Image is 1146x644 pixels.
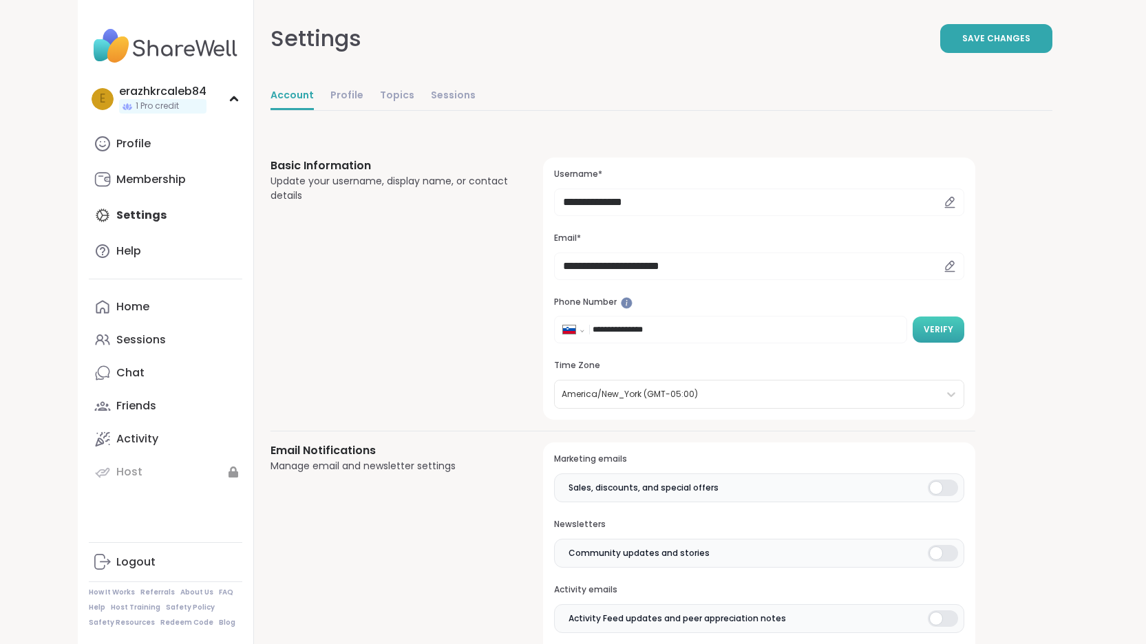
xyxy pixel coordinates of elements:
a: Help [89,235,242,268]
a: How It Works [89,588,135,597]
div: Activity [116,431,158,447]
h3: Activity emails [554,584,964,596]
span: Community updates and stories [569,547,710,559]
a: Topics [380,83,414,110]
div: erazhkrcaleb84 [119,84,206,99]
a: Account [270,83,314,110]
h3: Newsletters [554,519,964,530]
div: Home [116,299,149,314]
div: Host [116,464,142,480]
div: Settings [270,22,361,55]
div: Profile [116,136,151,151]
a: Help [89,603,105,612]
a: Host Training [111,603,160,612]
a: Host [89,455,242,489]
a: Referrals [140,588,175,597]
button: Verify [913,316,964,343]
a: Sessions [89,323,242,356]
h3: Time Zone [554,360,964,372]
a: Profile [89,127,242,160]
a: Blog [219,618,235,627]
span: Sales, discounts, and special offers [569,482,719,494]
div: Manage email and newsletter settings [270,459,511,473]
h3: Email* [554,233,964,244]
span: Save Changes [962,32,1030,45]
div: Update your username, display name, or contact details [270,174,511,203]
div: Membership [116,172,186,187]
a: Home [89,290,242,323]
div: Logout [116,555,156,570]
h3: Username* [554,169,964,180]
div: Chat [116,365,145,380]
a: Friends [89,389,242,422]
a: Sessions [431,83,476,110]
div: Sessions [116,332,166,347]
a: Safety Policy [166,603,215,612]
span: e [100,90,105,108]
a: Redeem Code [160,618,213,627]
img: ShareWell Nav Logo [89,22,242,70]
a: About Us [180,588,213,597]
a: Logout [89,546,242,579]
a: Profile [330,83,363,110]
h3: Marketing emails [554,453,964,465]
span: Activity Feed updates and peer appreciation notes [569,612,786,625]
a: Activity [89,422,242,455]
span: Verify [924,323,953,336]
a: Chat [89,356,242,389]
a: FAQ [219,588,233,597]
a: Membership [89,163,242,196]
button: Save Changes [940,24,1052,53]
h3: Basic Information [270,158,511,174]
span: 1 Pro credit [136,100,179,112]
a: Safety Resources [89,618,155,627]
iframe: Spotlight [621,297,633,309]
div: Friends [116,398,156,414]
h3: Email Notifications [270,442,511,459]
h3: Phone Number [554,297,964,308]
div: Help [116,244,141,259]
